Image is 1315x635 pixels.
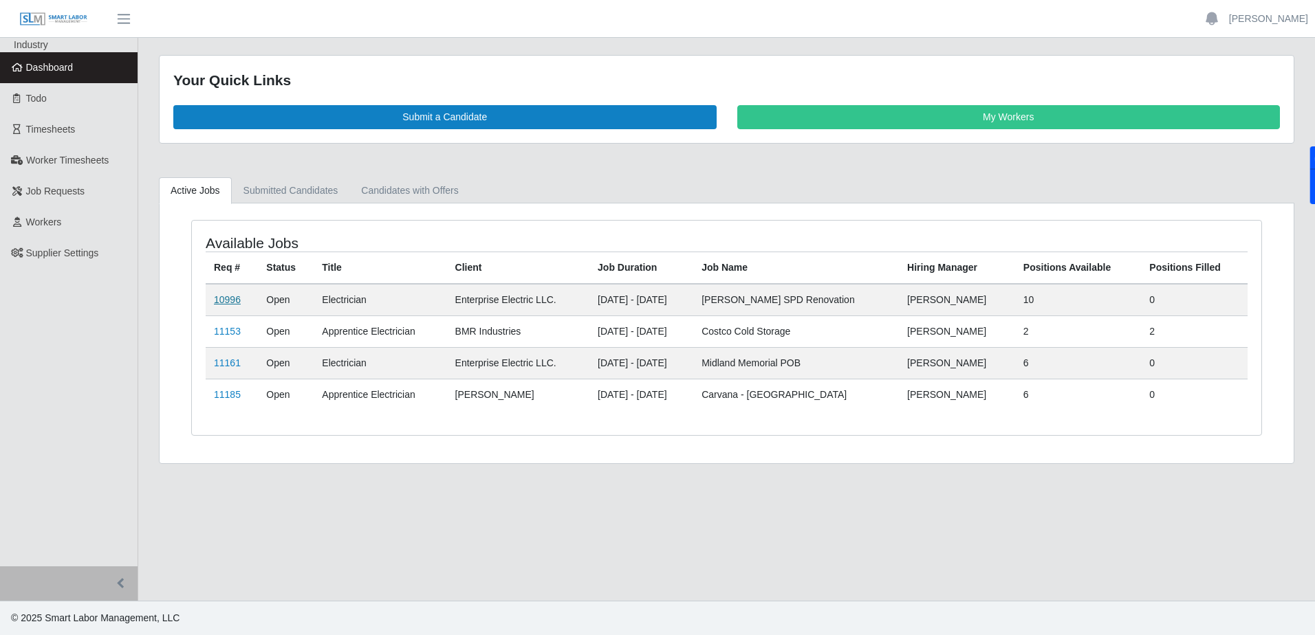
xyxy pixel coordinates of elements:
span: Todo [26,93,47,104]
td: Electrician [314,284,446,316]
a: 11185 [214,389,241,400]
th: Title [314,252,446,284]
th: Hiring Manager [899,252,1015,284]
td: BMR Industries [447,315,589,347]
th: Positions Available [1015,252,1142,284]
td: Costco Cold Storage [693,315,899,347]
td: [PERSON_NAME] [899,347,1015,379]
th: Req # [206,252,258,284]
th: Job Duration [589,252,693,284]
th: Positions Filled [1141,252,1248,284]
td: Open [258,347,314,379]
td: Open [258,379,314,410]
td: Apprentice Electrician [314,315,446,347]
td: 2 [1015,315,1142,347]
td: Open [258,315,314,347]
th: Job Name [693,252,899,284]
th: Client [447,252,589,284]
span: © 2025 Smart Labor Management, LLC [11,612,180,623]
td: Electrician [314,347,446,379]
h4: Available Jobs [206,234,628,252]
td: Apprentice Electrician [314,379,446,410]
a: 11161 [214,357,241,368]
span: Worker Timesheets [26,155,109,166]
span: Supplier Settings [26,247,99,258]
span: Timesheets [26,124,76,135]
td: [PERSON_NAME] [447,379,589,410]
td: 0 [1141,347,1248,379]
td: [DATE] - [DATE] [589,284,693,316]
a: 10996 [214,294,241,305]
td: Open [258,284,314,316]
td: 10 [1015,284,1142,316]
td: [PERSON_NAME] [899,284,1015,316]
td: Enterprise Electric LLC. [447,347,589,379]
td: 6 [1015,379,1142,410]
td: 0 [1141,284,1248,316]
td: 0 [1141,379,1248,410]
a: Submitted Candidates [232,177,350,204]
a: Active Jobs [159,177,232,204]
td: 6 [1015,347,1142,379]
td: [DATE] - [DATE] [589,379,693,410]
td: [PERSON_NAME] [899,379,1015,410]
td: Enterprise Electric LLC. [447,284,589,316]
span: Job Requests [26,186,85,197]
td: 2 [1141,315,1248,347]
th: Status [258,252,314,284]
span: Dashboard [26,62,74,73]
td: [PERSON_NAME] [899,315,1015,347]
a: Candidates with Offers [349,177,470,204]
td: Carvana - [GEOGRAPHIC_DATA] [693,379,899,410]
div: Your Quick Links [173,69,1280,91]
a: [PERSON_NAME] [1229,12,1308,26]
span: Industry [14,39,48,50]
a: Submit a Candidate [173,105,717,129]
a: 11153 [214,326,241,337]
td: Midland Memorial POB [693,347,899,379]
td: [DATE] - [DATE] [589,315,693,347]
a: My Workers [737,105,1281,129]
td: [DATE] - [DATE] [589,347,693,379]
td: [PERSON_NAME] SPD Renovation [693,284,899,316]
img: SLM Logo [19,12,88,27]
span: Workers [26,216,62,227]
